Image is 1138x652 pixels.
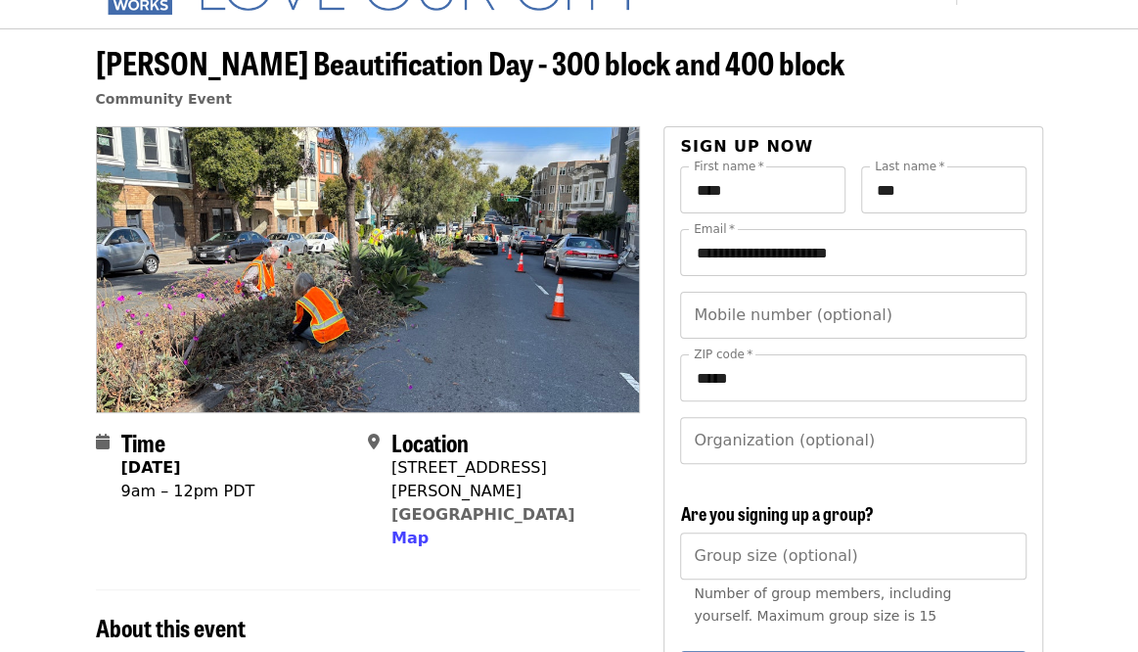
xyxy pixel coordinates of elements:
span: About this event [96,610,246,644]
label: First name [694,161,764,172]
input: ZIP code [680,354,1025,401]
a: Community Event [96,91,232,107]
span: Map [391,529,429,547]
input: Mobile number (optional) [680,292,1025,339]
label: ZIP code [694,349,752,360]
span: Are you signing up a group? [680,500,873,526]
span: Sign up now [680,137,813,156]
i: calendar icon [96,433,110,451]
span: Location [391,425,469,459]
a: [GEOGRAPHIC_DATA] [391,505,574,524]
i: map-marker-alt icon [368,433,380,451]
button: Map [391,527,429,550]
input: Organization (optional) [680,417,1025,464]
strong: [DATE] [121,458,181,477]
input: First name [680,166,845,213]
input: Last name [861,166,1026,213]
label: Email [694,223,735,235]
div: [STREET_ADDRESS][PERSON_NAME] [391,456,624,503]
div: 9am – 12pm PDT [121,480,255,503]
span: [PERSON_NAME] Beautification Day - 300 block and 400 block [96,39,844,85]
label: Last name [875,161,944,172]
input: [object Object] [680,533,1025,580]
span: Number of group members, including yourself. Maximum group size is 15 [694,585,951,624]
img: Guerrero Beautification Day - 300 block and 400 block organized by SF Public Works [97,127,640,411]
span: Time [121,425,165,459]
input: Email [680,229,1025,276]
